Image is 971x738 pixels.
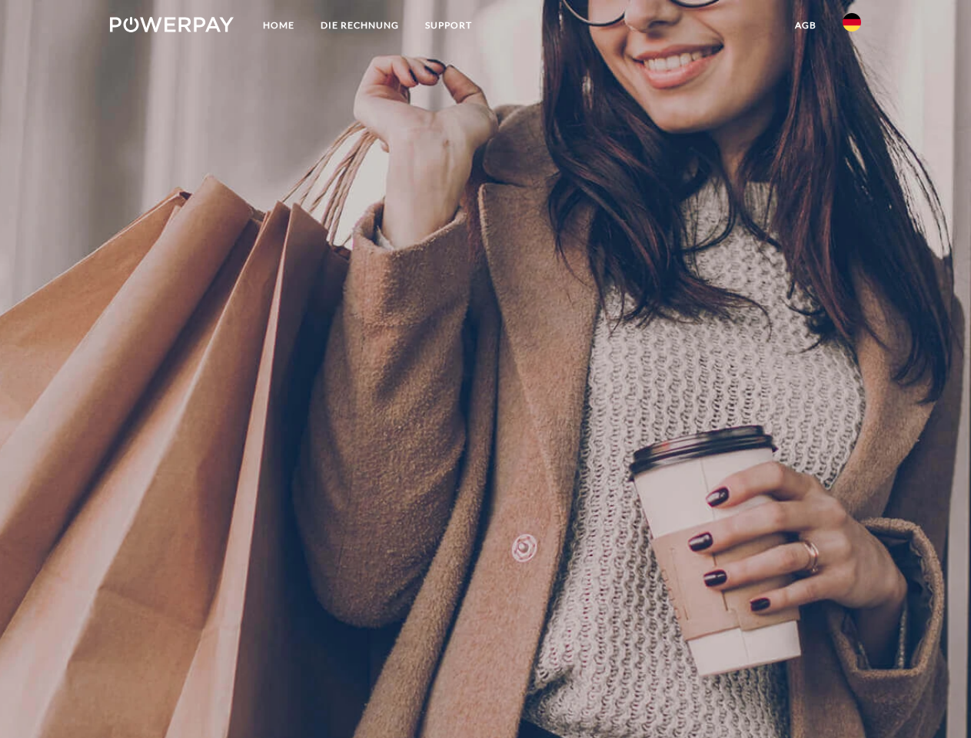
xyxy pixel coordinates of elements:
[412,12,485,39] a: SUPPORT
[782,12,830,39] a: agb
[308,12,412,39] a: DIE RECHNUNG
[250,12,308,39] a: Home
[843,13,861,32] img: de
[110,17,234,32] img: logo-powerpay-white.svg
